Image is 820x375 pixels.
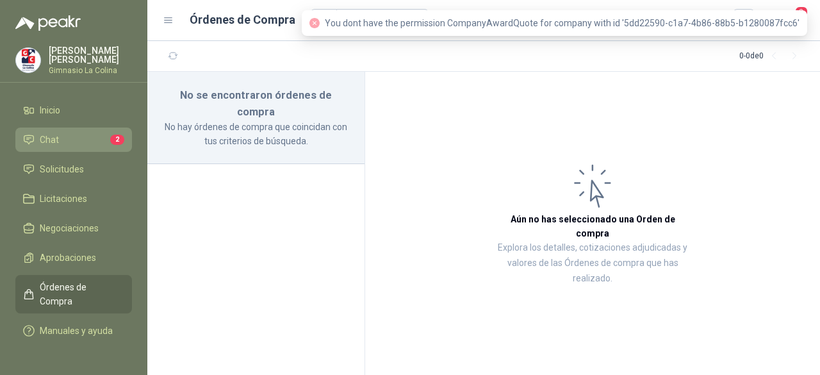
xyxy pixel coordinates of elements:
h3: No se encontraron órdenes de compra [163,87,349,120]
span: Órdenes de Compra [40,280,120,308]
a: Negociaciones [15,216,132,240]
span: Inicio [40,103,60,117]
p: Gimnasio La Colina [49,67,132,74]
p: [PERSON_NAME] [PERSON_NAME] [49,46,132,64]
span: Aprobaciones [40,251,96,265]
span: Solicitudes [40,162,84,176]
img: Company Logo [16,48,40,72]
div: 0 - 0 de 0 [739,46,805,67]
button: 9 [782,9,805,32]
span: 2 [110,135,124,145]
span: Manuales y ayuda [40,324,113,338]
a: Chat2 [15,128,132,152]
a: Órdenes de Compra [15,275,132,313]
h3: Aún no has seleccionado una Orden de compra [493,212,692,240]
a: Manuales y ayuda [15,319,132,343]
span: 9 [794,6,808,18]
a: Licitaciones [15,187,132,211]
h1: Órdenes de Compra [190,11,295,29]
p: No hay órdenes de compra que coincidan con tus criterios de búsqueda. [163,120,349,148]
img: Logo peakr [15,15,81,31]
a: Solicitudes [15,157,132,181]
span: You dont have the permission CompanyAwardQuote for company with id '5dd22590-c1a7-4b86-88b5-b1280... [325,18,799,28]
a: Inicio [15,98,132,122]
p: Explora los detalles, cotizaciones adjudicadas y valores de las Órdenes de compra que has realizado. [493,240,692,287]
a: Aprobaciones [15,246,132,270]
span: Chat [40,133,59,147]
span: close-circle [309,18,320,28]
span: Licitaciones [40,192,87,206]
span: Negociaciones [40,221,99,235]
